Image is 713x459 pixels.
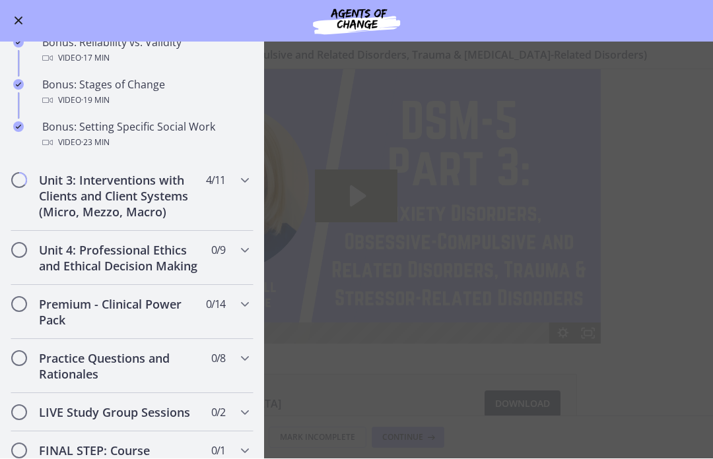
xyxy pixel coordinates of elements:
button: Play Video: cmsebl44lpnc72iv6u00.mp4 [315,100,397,153]
div: Video [42,135,248,151]
span: 0 / 1 [211,443,225,459]
img: Agents of Change Social Work Test Prep [277,5,436,37]
i: Completed [13,38,24,48]
button: Play Video [112,253,137,274]
div: Bonus: Setting Specific Social Work [42,119,248,151]
button: Show settings menu [551,253,576,274]
h2: LIVE Study Group Sessions [39,405,200,421]
div: Video [42,93,248,109]
h2: Unit 3: Interventions with Clients and Client Systems (Micro, Mezzo, Macro) [39,173,200,220]
span: 0 / 2 [211,405,225,421]
div: Bonus: Reliability vs. Validity [42,35,248,67]
span: 4 / 11 [206,173,225,189]
h2: Premium - Clinical Power Pack [39,297,200,328]
div: Bonus: Stages of Change [42,77,248,109]
i: Completed [13,122,24,133]
span: · 19 min [81,93,110,109]
span: 0 / 8 [211,351,225,367]
h2: Unit 4: Professional Ethics and Ethical Decision Making [39,243,200,274]
button: Fullscreen [576,253,601,274]
div: Playbar [171,253,545,274]
span: · 23 min [81,135,110,151]
button: Enable menu [11,13,26,29]
i: Completed [13,80,24,90]
span: 0 / 14 [206,297,225,313]
div: Video [42,51,248,67]
span: · 17 min [81,51,110,67]
span: 0 / 9 [211,243,225,259]
h2: Practice Questions and Rationales [39,351,200,382]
